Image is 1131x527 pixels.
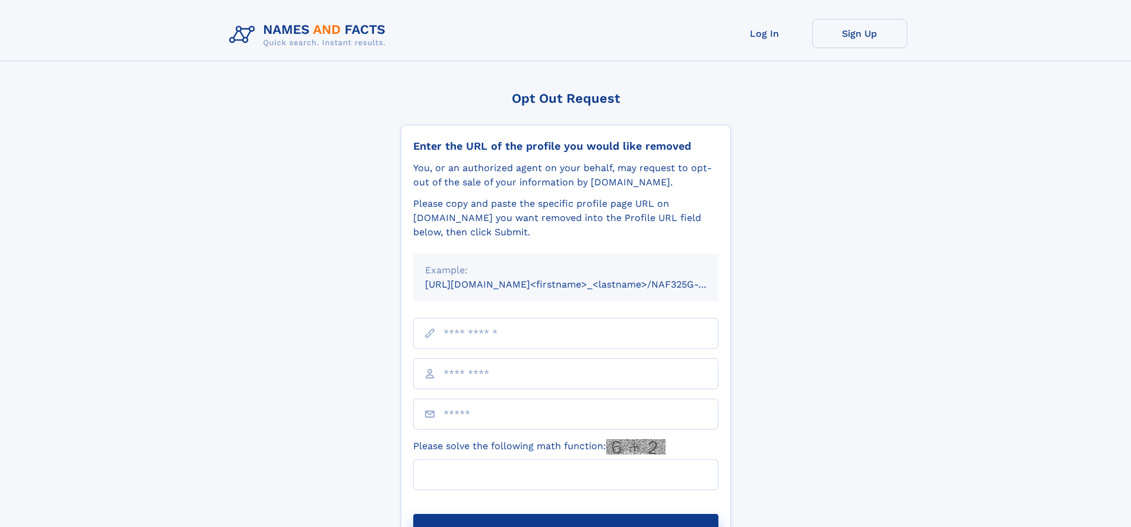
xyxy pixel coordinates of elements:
[413,161,718,190] div: You, or an authorized agent on your behalf, may request to opt-out of the sale of your informatio...
[413,140,718,153] div: Enter the URL of the profile you would like removed
[413,197,718,239] div: Please copy and paste the specific profile page URL on [DOMAIN_NAME] you want removed into the Pr...
[401,91,731,106] div: Opt Out Request
[425,279,741,290] small: [URL][DOMAIN_NAME]<firstname>_<lastname>/NAF325G-xxxxxxxx
[224,19,395,51] img: Logo Names and Facts
[812,19,907,48] a: Sign Up
[413,439,666,455] label: Please solve the following math function:
[425,263,707,277] div: Example:
[717,19,812,48] a: Log In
